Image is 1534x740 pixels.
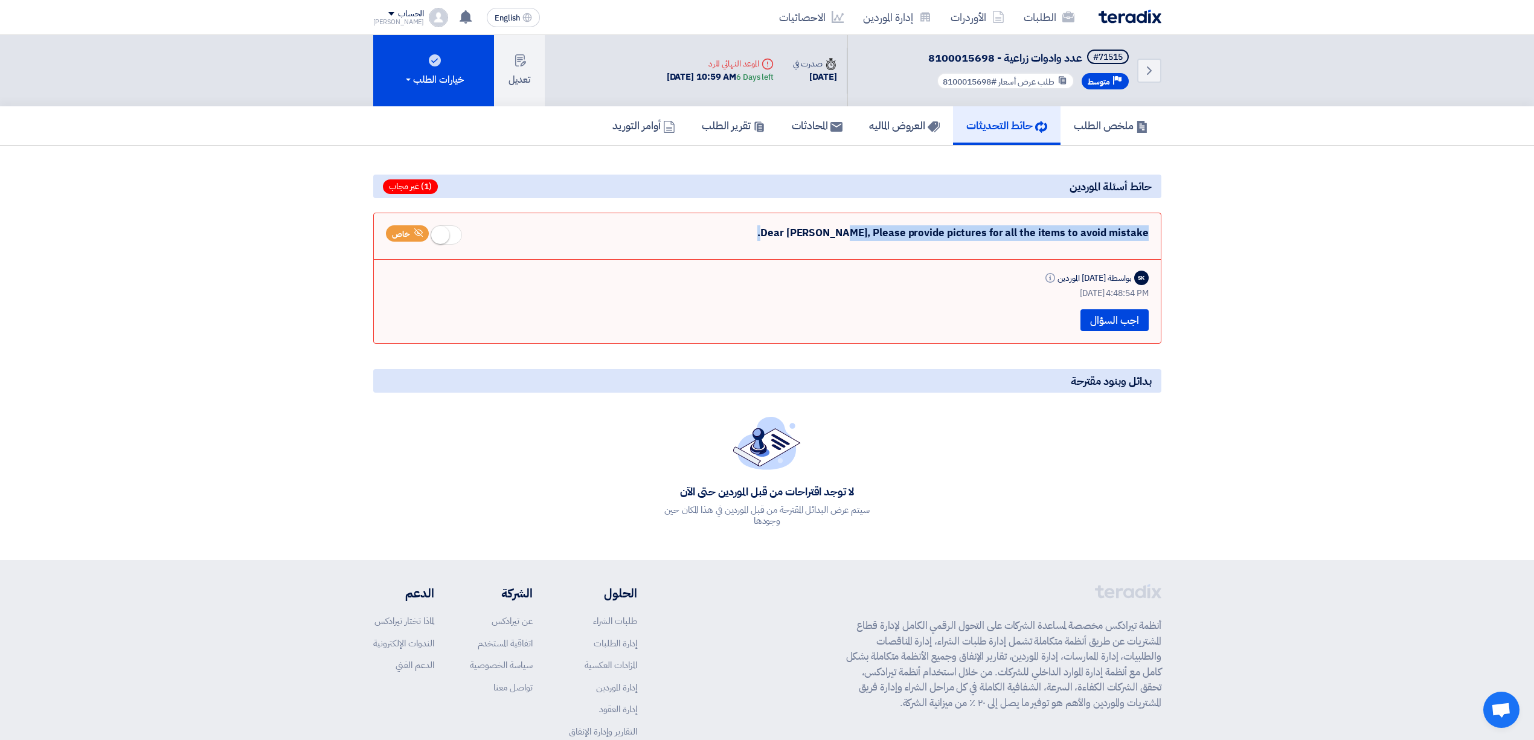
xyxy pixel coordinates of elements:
div: 6 Days left [736,71,774,83]
img: Teradix logo [1099,10,1161,24]
a: الطلبات [1014,3,1084,31]
h5: ملخص الطلب [1074,118,1148,132]
h5: أوامر التوريد [612,118,675,132]
h5: حائط التحديثات [966,118,1047,132]
div: الموعد النهائي للرد [667,57,774,70]
div: Open chat [1483,692,1520,728]
a: الندوات الإلكترونية [373,637,434,650]
li: الشركة [470,584,533,602]
a: سياسة الخصوصية [470,658,533,672]
div: #71515 [1093,53,1123,62]
p: أنظمة تيرادكس مخصصة لمساعدة الشركات على التحول الرقمي الكامل لإدارة قطاع المشتريات عن طريق أنظمة ... [846,618,1161,710]
div: بواسطة [DATE] الموردين [1043,272,1132,285]
img: empty_state_contract.svg [733,417,801,469]
button: English [487,8,540,27]
span: خاص [392,228,410,240]
div: سيتم عرض البدائل المقترحة من قبل الموردين في هذا المكان حين وجودها [664,504,870,526]
span: بدائل وبنود مقترحة [1071,374,1152,388]
div: [DATE] 4:48:54 PM [386,287,1149,300]
button: خيارات الطلب [373,35,494,106]
a: إدارة العقود [599,703,637,716]
h5: المحادثات [792,118,842,132]
div: الحساب [398,9,424,19]
span: طلب عرض أسعار [998,76,1054,88]
span: #8100015698 [943,76,996,88]
li: الدعم [373,584,434,602]
div: [DATE] 10:59 AM [667,70,774,84]
a: طلبات الشراء [593,614,637,628]
div: [PERSON_NAME] [373,19,425,25]
a: إدارة الموردين [596,681,637,694]
a: لماذا تختار تيرادكس [374,614,434,628]
a: العروض الماليه [856,106,953,145]
a: أوامر التوريد [599,106,688,145]
span: (1) غير مجاب [383,179,438,194]
a: تواصل معنا [493,681,533,694]
a: المحادثات [778,106,856,145]
div: لا توجد اقتراحات من قبل الموردين حتى الآن [664,484,870,498]
h5: تقرير الطلب [702,118,765,132]
div: صدرت في [793,57,836,70]
a: عن تيرادكس [492,614,533,628]
span: عدد وادوات زراعية - 8100015698 [928,50,1082,66]
span: حائط أسئلة الموردين [1070,179,1152,193]
h5: العروض الماليه [869,118,940,132]
div: SK [1134,271,1149,285]
h5: عدد وادوات زراعية - 8100015698 [928,50,1131,66]
a: الأوردرات [941,3,1014,31]
a: الاحصائيات [769,3,853,31]
a: ملخص الطلب [1061,106,1161,145]
span: English [495,14,520,22]
a: الدعم الفني [396,658,434,672]
a: اتفاقية المستخدم [478,637,533,650]
button: اجب السؤال [1080,309,1149,331]
img: profile_test.png [429,8,448,27]
span: متوسط [1088,76,1110,88]
li: الحلول [569,584,637,602]
a: التقارير وإدارة الإنفاق [569,725,637,738]
a: المزادات العكسية [585,658,637,672]
button: تعديل [494,35,545,106]
div: Dear [PERSON_NAME], Please provide pictures for all the items to avoid mistake. [386,225,1149,249]
a: حائط التحديثات [953,106,1061,145]
a: إدارة الطلبات [594,637,637,650]
div: [DATE] [793,70,836,84]
a: تقرير الطلب [688,106,778,145]
a: إدارة الموردين [853,3,941,31]
div: خيارات الطلب [403,72,464,87]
